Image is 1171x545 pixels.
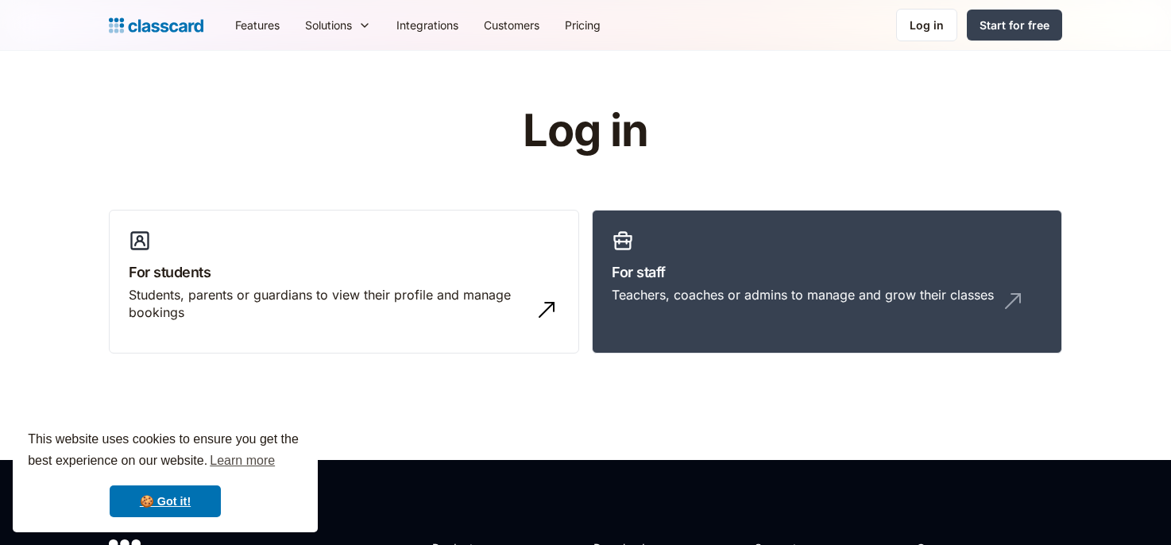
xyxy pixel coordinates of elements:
[222,7,292,43] a: Features
[896,9,957,41] a: Log in
[109,210,579,354] a: For studentsStudents, parents or guardians to view their profile and manage bookings
[471,7,552,43] a: Customers
[13,415,318,532] div: cookieconsent
[980,17,1049,33] div: Start for free
[334,106,838,156] h1: Log in
[384,7,471,43] a: Integrations
[129,286,528,322] div: Students, parents or guardians to view their profile and manage bookings
[552,7,613,43] a: Pricing
[967,10,1062,41] a: Start for free
[612,261,1042,283] h3: For staff
[28,430,303,473] span: This website uses cookies to ensure you get the best experience on our website.
[129,261,559,283] h3: For students
[910,17,944,33] div: Log in
[109,14,203,37] a: home
[292,7,384,43] div: Solutions
[110,485,221,517] a: dismiss cookie message
[612,286,994,303] div: Teachers, coaches or admins to manage and grow their classes
[305,17,352,33] div: Solutions
[207,449,277,473] a: learn more about cookies
[592,210,1062,354] a: For staffTeachers, coaches or admins to manage and grow their classes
